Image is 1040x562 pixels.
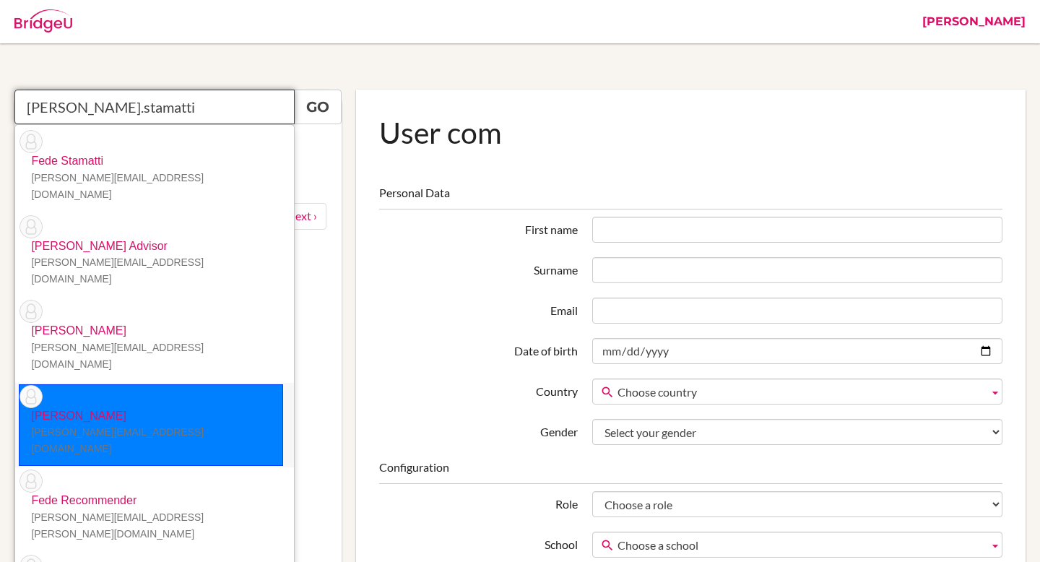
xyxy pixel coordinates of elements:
a: Go [294,90,342,124]
small: [PERSON_NAME][EMAIL_ADDRESS][DOMAIN_NAME] [31,342,204,370]
img: thumb_default-9baad8e6c595f6d87dbccf3bc005204999cb094ff98a76d4c88bb8097aa52fd3.png [19,385,43,408]
img: thumb_default-9baad8e6c595f6d87dbccf3bc005204999cb094ff98a76d4c88bb8097aa52fd3.png [19,215,43,238]
label: Country [372,379,584,400]
small: [PERSON_NAME][EMAIL_ADDRESS][DOMAIN_NAME] [31,256,204,285]
p: [PERSON_NAME] [19,408,282,458]
span: Choose country [617,379,983,405]
input: Quicksearch user [14,90,295,124]
p: [PERSON_NAME] [19,323,282,373]
legend: Personal Data [379,185,1002,209]
label: Role [372,491,584,513]
img: thumb_default-9baad8e6c595f6d87dbccf3bc005204999cb094ff98a76d4c88bb8097aa52fd3.png [19,300,43,323]
p: Fede Recommender [19,493,282,542]
label: Date of birth [372,338,584,360]
label: First name [372,217,584,238]
span: Choose a school [617,532,983,558]
img: thumb_default-9baad8e6c595f6d87dbccf3bc005204999cb094ff98a76d4c88bb8097aa52fd3.png [19,130,43,153]
label: Email [372,298,584,319]
small: [PERSON_NAME][EMAIL_ADDRESS][DOMAIN_NAME] [31,426,204,454]
img: Bridge-U [14,9,72,33]
p: Fede Stamatti [19,153,282,203]
label: Gender [372,419,584,441]
label: Surname [372,257,584,279]
p: [PERSON_NAME] Advisor [19,238,282,288]
small: [PERSON_NAME][EMAIL_ADDRESS][PERSON_NAME][DOMAIN_NAME] [31,511,204,540]
h1: User com [379,113,1002,152]
a: next [277,203,326,230]
legend: Configuration [379,459,1002,484]
small: [PERSON_NAME][EMAIL_ADDRESS][DOMAIN_NAME] [31,172,204,200]
img: thumb_default-9baad8e6c595f6d87dbccf3bc005204999cb094ff98a76d4c88bb8097aa52fd3.png [19,470,43,493]
a: New User [14,124,342,187]
label: School [372,532,584,553]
